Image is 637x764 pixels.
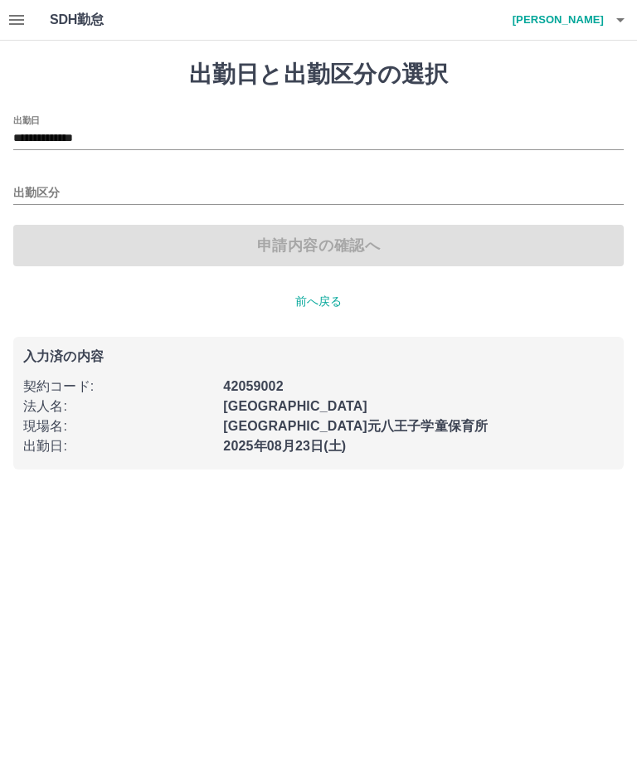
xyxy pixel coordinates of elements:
[23,436,213,456] p: 出勤日 :
[13,61,624,89] h1: 出勤日と出勤区分の選択
[223,439,346,453] b: 2025年08月23日(土)
[223,419,488,433] b: [GEOGRAPHIC_DATA]元八王子学童保育所
[23,397,213,416] p: 法人名 :
[23,416,213,436] p: 現場名 :
[23,350,614,363] p: 入力済の内容
[23,377,213,397] p: 契約コード :
[223,399,367,413] b: [GEOGRAPHIC_DATA]
[223,379,283,393] b: 42059002
[13,293,624,310] p: 前へ戻る
[13,114,40,126] label: 出勤日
